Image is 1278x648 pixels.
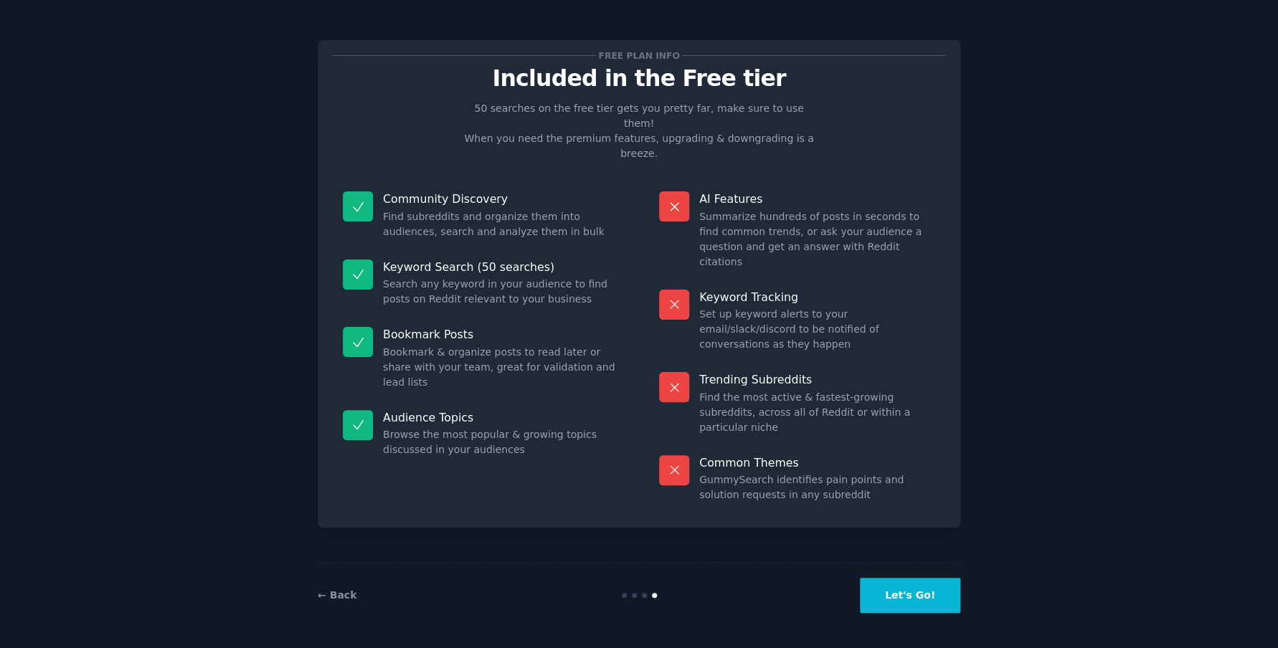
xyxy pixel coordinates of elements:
dd: GummySearch identifies pain points and solution requests in any subreddit [699,472,935,502]
dd: Browse the most popular & growing topics discussed in your audiences [383,427,619,457]
p: Community Discovery [383,191,619,206]
span: Free plan info [596,48,682,63]
p: Audience Topics [383,410,619,425]
dd: Set up keyword alerts to your email/slack/discord to be notified of conversations as they happen [699,307,935,352]
dd: Bookmark & organize posts to read later or share with your team, great for validation and lead lists [383,345,619,390]
p: 50 searches on the free tier gets you pretty far, make sure to use them! When you need the premiu... [458,101,820,161]
dd: Summarize hundreds of posts in seconds to find common trends, or ask your audience a question and... [699,209,935,270]
p: Common Themes [699,455,935,470]
dd: Find subreddits and organize them into audiences, search and analyze them in bulk [383,209,619,239]
p: Keyword Tracking [699,290,935,305]
p: Included in the Free tier [333,66,945,91]
dd: Find the most active & fastest-growing subreddits, across all of Reddit or within a particular niche [699,390,935,435]
button: Let's Go! [860,578,960,613]
dd: Search any keyword in your audience to find posts on Reddit relevant to your business [383,277,619,307]
a: ← Back [318,589,356,601]
p: Keyword Search (50 searches) [383,259,619,275]
p: AI Features [699,191,935,206]
p: Bookmark Posts [383,327,619,342]
p: Trending Subreddits [699,372,935,387]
